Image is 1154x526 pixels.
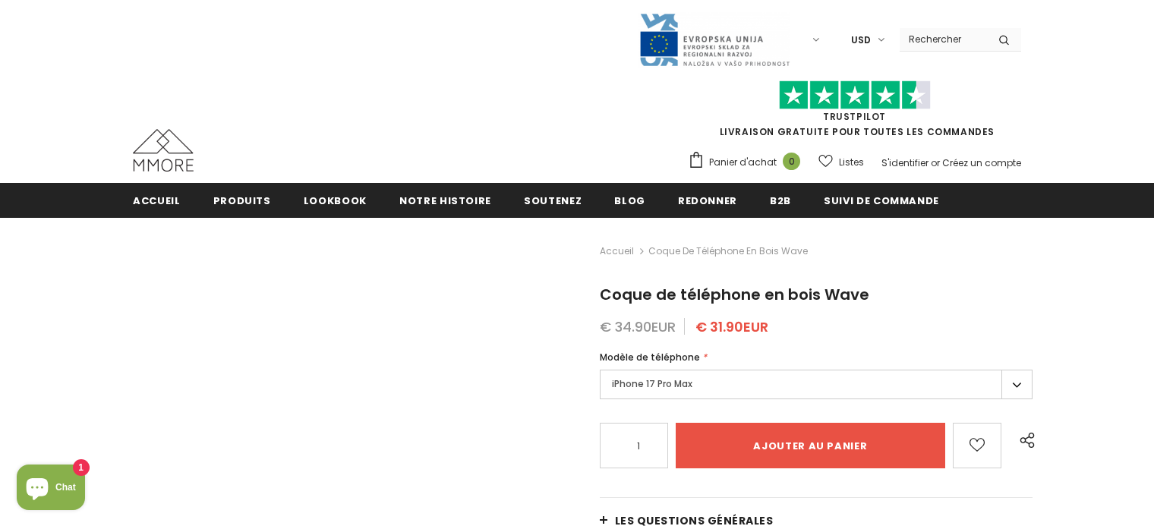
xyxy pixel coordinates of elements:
a: Javni Razpis [638,33,790,46]
a: Blog [614,183,645,217]
span: Produits [213,194,271,208]
a: B2B [770,183,791,217]
a: Suivi de commande [824,183,939,217]
span: soutenez [524,194,582,208]
span: Panier d'achat [709,155,777,170]
span: B2B [770,194,791,208]
span: Redonner [678,194,737,208]
span: or [931,156,940,169]
span: USD [851,33,871,48]
a: TrustPilot [823,110,886,123]
span: Modèle de téléphone [600,351,700,364]
inbox-online-store-chat: Shopify online store chat [12,465,90,514]
a: soutenez [524,183,582,217]
img: Cas MMORE [133,129,194,172]
a: Panier d'achat 0 [688,151,808,174]
span: Accueil [133,194,181,208]
a: Redonner [678,183,737,217]
span: 0 [783,153,800,170]
a: Listes [818,149,864,175]
span: Listes [839,155,864,170]
span: Lookbook [304,194,367,208]
span: LIVRAISON GRATUITE POUR TOUTES LES COMMANDES [688,87,1021,138]
img: Javni Razpis [638,12,790,68]
span: Blog [614,194,645,208]
span: Coque de téléphone en bois Wave [648,242,808,260]
a: Accueil [600,242,634,260]
a: Notre histoire [399,183,491,217]
input: Search Site [900,28,987,50]
span: Suivi de commande [824,194,939,208]
span: € 34.90EUR [600,317,676,336]
a: Lookbook [304,183,367,217]
a: S'identifier [881,156,929,169]
span: € 31.90EUR [695,317,768,336]
a: Accueil [133,183,181,217]
span: Notre histoire [399,194,491,208]
span: Coque de téléphone en bois Wave [600,284,869,305]
img: Faites confiance aux étoiles pilotes [779,80,931,110]
a: Créez un compte [942,156,1021,169]
input: Ajouter au panier [676,423,946,468]
a: Produits [213,183,271,217]
label: iPhone 17 Pro Max [600,370,1033,399]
